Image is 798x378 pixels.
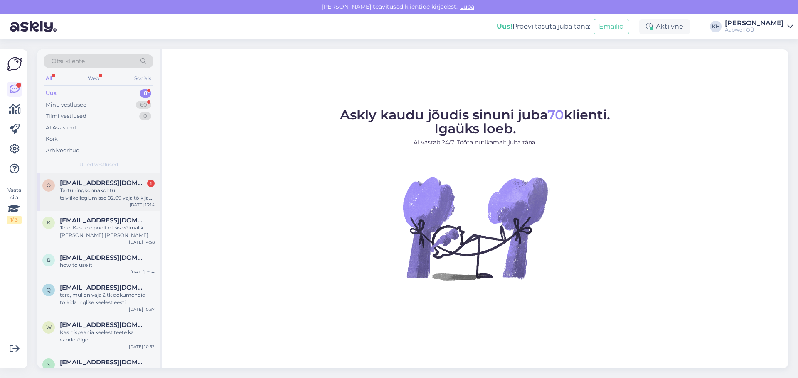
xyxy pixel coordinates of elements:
div: Kas hispaania keelest teete ka vandetõlget [60,329,155,344]
div: All [44,73,54,84]
span: b [47,257,51,263]
div: 8 [140,89,151,98]
img: No Chat active [400,154,550,303]
span: s [47,361,50,368]
span: w [46,324,52,330]
img: Askly Logo [7,56,22,72]
div: 60 [136,101,151,109]
div: 1 / 3 [7,216,22,224]
span: wbb@wbbrands.com [60,321,146,329]
span: Otsi kliente [52,57,85,66]
p: AI vastab 24/7. Tööta nutikamalt juba täna. [340,138,610,147]
div: Tere! Kas teie poolt oleks võimalik [PERSON_NAME] [PERSON_NAME] tõlget Tartu notarisse 10.07 [PER... [60,224,155,239]
div: 0 [139,112,151,120]
div: [DATE] 14:38 [129,239,155,245]
div: tere, mul on vaja 2 tk dokumendid tolkida inglise keelest eesti [60,291,155,306]
button: Emailid [594,19,629,34]
div: Arhiveeritud [46,146,80,155]
div: Uus [46,89,57,98]
div: Tiimi vestlused [46,112,86,120]
span: Luba [458,3,477,10]
span: oleggvo@hot.ee [60,179,146,187]
span: bsullay972@gmail.com [60,254,146,261]
div: Minu vestlused [46,101,87,109]
div: 1 [147,180,155,187]
span: o [47,182,51,188]
span: slavic2325@gmail.com [60,358,146,366]
div: [DATE] 10:52 [129,344,155,350]
span: k [47,219,51,226]
div: [DATE] 10:37 [129,306,155,312]
span: Uued vestlused [79,161,118,168]
span: 70 [547,107,564,123]
span: qidelyx@gmail.com [60,284,146,291]
div: [DATE] 13:14 [130,202,155,208]
span: kaire@varakeskus.ee [60,217,146,224]
span: q [47,287,51,293]
div: Vaata siia [7,186,22,224]
div: Proovi tasuta juba täna: [497,22,590,32]
div: AI Assistent [46,124,76,132]
div: how to use it [60,261,155,269]
div: Socials [133,73,153,84]
div: Tartu ringkonnakohtu tsiviilkollegiumisse 02.09 vaja tõlkija vene-eesti keeles,kas teil on võimal... [60,187,155,202]
span: Askly kaudu jõudis sinuni juba klienti. Igaüks loeb. [340,107,610,137]
b: Uus! [497,22,512,30]
div: Web [86,73,101,84]
div: [DATE] 3:54 [131,269,155,275]
div: Kõik [46,135,58,143]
